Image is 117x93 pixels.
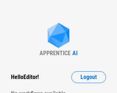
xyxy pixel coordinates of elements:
[39,50,71,57] div: APPRENTICE
[44,23,73,50] img: Apprentice AI
[72,50,78,57] div: AI
[80,74,97,80] span: Logout
[11,71,39,83] div: Hello Editor !
[71,71,106,83] button: Logout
